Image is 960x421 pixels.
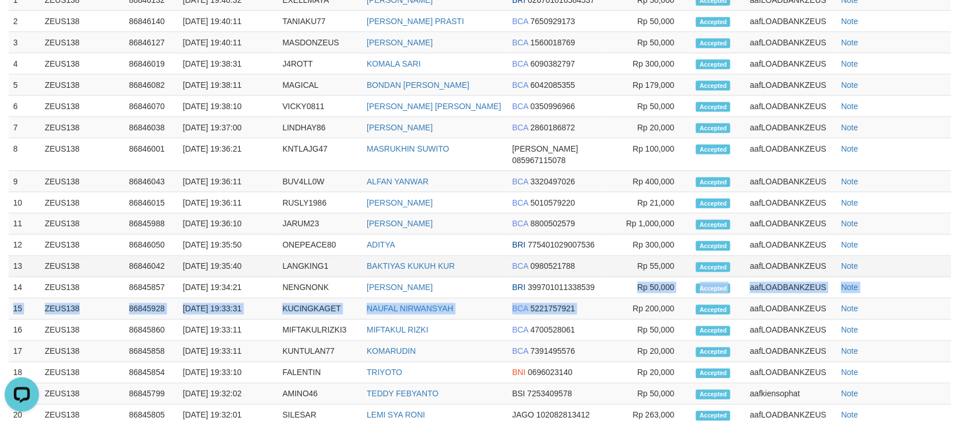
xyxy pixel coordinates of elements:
a: [PERSON_NAME] [367,38,433,47]
span: BCA [512,326,528,335]
a: ADITYA [367,241,395,250]
td: VICKY0811 [278,96,362,117]
td: aafLOADBANKZEUS [745,235,837,256]
td: FALENTIN [278,362,362,384]
span: BSI [512,389,526,399]
a: [PERSON_NAME] [PERSON_NAME] [367,102,501,111]
span: BNI [512,368,526,377]
a: Note [841,411,858,420]
span: BCA [512,59,528,68]
span: Copy 0980521788 to clipboard [531,262,576,271]
td: Rp 20,000 [608,341,692,362]
td: 86846019 [125,53,178,75]
a: Note [841,123,858,132]
td: aafLOADBANKZEUS [745,341,837,362]
span: Accepted [696,262,730,272]
td: Rp 50,000 [608,11,692,32]
td: aafLOADBANKZEUS [745,11,837,32]
a: Note [841,283,858,292]
td: 12 [9,235,40,256]
td: J4ROTT [278,53,362,75]
td: 17 [9,341,40,362]
span: BRI [512,283,526,292]
td: 86845860 [125,320,178,341]
td: aafLOADBANKZEUS [745,138,837,171]
span: Accepted [696,241,730,251]
a: Note [841,304,858,314]
td: ZEUS138 [40,277,125,299]
td: 86846140 [125,11,178,32]
td: 9 [9,171,40,192]
a: NAUFAL NIRWANSYAH [367,304,453,314]
a: BAKTIYAS KUKUH KUR [367,262,455,271]
span: Copy 7253409578 to clipboard [527,389,572,399]
td: Rp 179,000 [608,75,692,96]
span: BCA [512,177,528,186]
span: BCA [512,123,528,132]
span: BRI [512,241,526,250]
td: [DATE] 19:35:40 [178,256,278,277]
td: [DATE] 19:37:00 [178,117,278,138]
td: 10 [9,192,40,214]
td: ZEUS138 [40,11,125,32]
span: BCA [512,38,528,47]
td: JARUM23 [278,214,362,235]
td: aafLOADBANKZEUS [745,53,837,75]
td: KUCINGKAGET [278,299,362,320]
span: Accepted [696,199,730,208]
td: 2 [9,11,40,32]
td: 86845928 [125,299,178,320]
td: ZEUS138 [40,138,125,171]
td: 5 [9,75,40,96]
td: aafLOADBANKZEUS [745,320,837,341]
td: aafLOADBANKZEUS [745,32,837,53]
td: 7 [9,117,40,138]
td: 13 [9,256,40,277]
span: Copy 0350996966 to clipboard [531,102,576,111]
a: TRIYOTO [367,368,402,377]
a: Note [841,241,858,250]
td: [DATE] 19:38:11 [178,75,278,96]
a: MIFTAKUL RIZKI [367,326,428,335]
span: Accepted [696,305,730,315]
a: [PERSON_NAME] [367,198,433,207]
td: Rp 300,000 [608,235,692,256]
span: BCA [512,262,528,271]
td: 86846127 [125,32,178,53]
span: Copy 4700528061 to clipboard [531,326,576,335]
span: Copy 6090382797 to clipboard [531,59,576,68]
td: aafLOADBANKZEUS [745,214,837,235]
a: BONDAN [PERSON_NAME] [367,80,469,90]
a: Note [841,389,858,399]
span: Accepted [696,145,730,155]
td: 18 [9,362,40,384]
td: [DATE] 19:35:50 [178,235,278,256]
td: ZEUS138 [40,235,125,256]
span: BCA [512,304,528,314]
td: KNTLAJG47 [278,138,362,171]
span: Accepted [696,102,730,112]
a: Note [841,219,858,229]
td: Rp 50,000 [608,320,692,341]
td: 86846082 [125,75,178,96]
a: ALFAN YANWAR [367,177,429,186]
td: 11 [9,214,40,235]
td: aafLOADBANKZEUS [745,362,837,384]
td: ZEUS138 [40,384,125,405]
span: Copy 7391495576 to clipboard [531,347,576,356]
a: [PERSON_NAME] [367,219,433,229]
td: [DATE] 19:36:10 [178,214,278,235]
td: MAGICAL [278,75,362,96]
td: [DATE] 19:36:11 [178,192,278,214]
span: Accepted [696,81,730,91]
td: NENGNONK [278,277,362,299]
span: Copy 5010579220 to clipboard [531,198,576,207]
td: 6 [9,96,40,117]
td: MIFTAKULRIZKI3 [278,320,362,341]
span: BCA [512,347,528,356]
td: MASDONZEUS [278,32,362,53]
td: ZEUS138 [40,320,125,341]
a: Note [841,262,858,271]
span: BCA [512,198,528,207]
span: Copy 102082813412 to clipboard [537,411,590,420]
